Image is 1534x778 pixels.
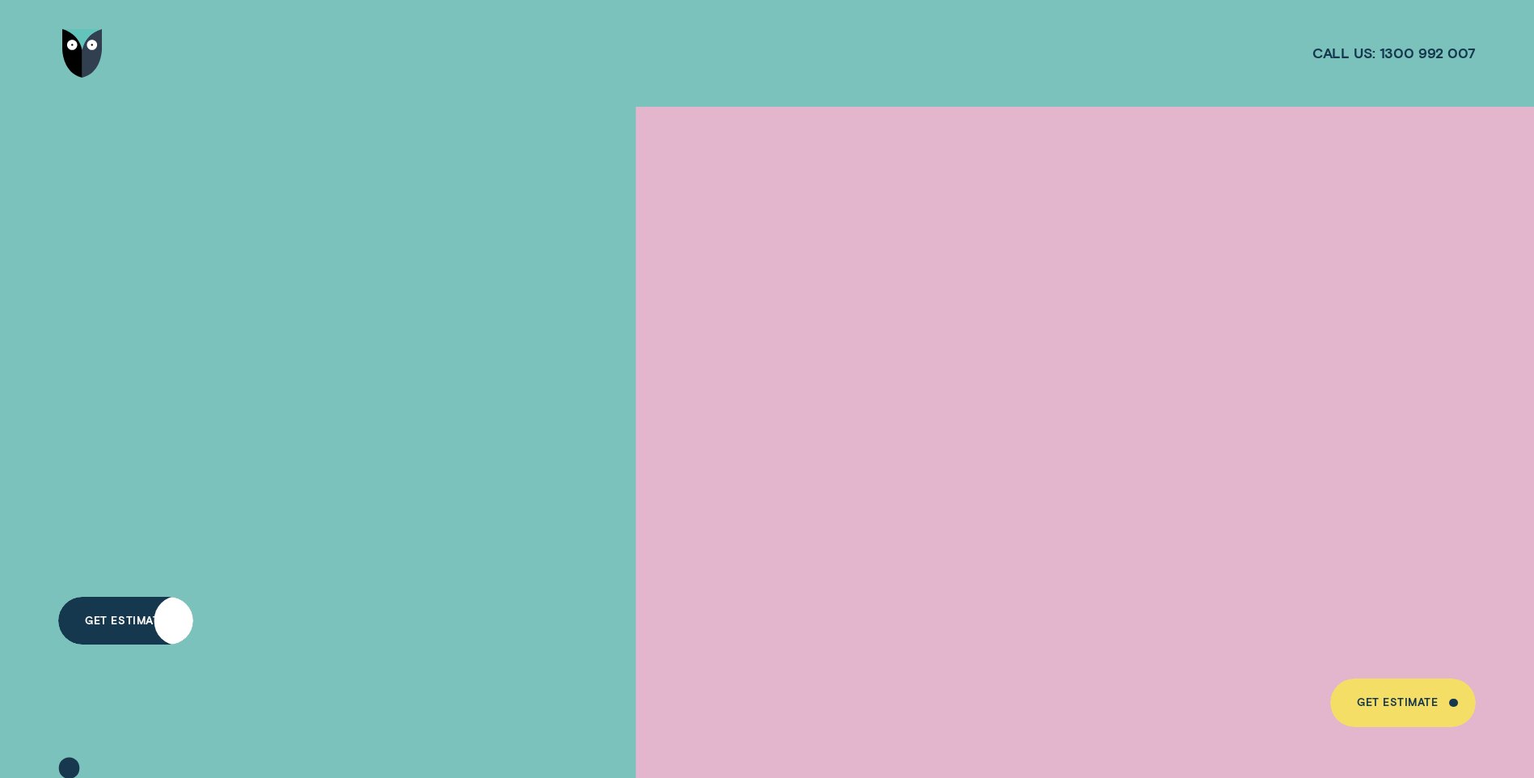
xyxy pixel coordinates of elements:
[58,597,192,645] a: Get Estimate
[1380,44,1476,62] span: 1300 992 007
[1312,44,1376,62] span: Call us:
[1312,44,1476,62] a: Call us:1300 992 007
[62,29,102,77] img: Wisr
[58,245,520,468] h4: A LOAN THAT PUTS YOU IN CONTROL
[1330,679,1475,726] a: Get Estimate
